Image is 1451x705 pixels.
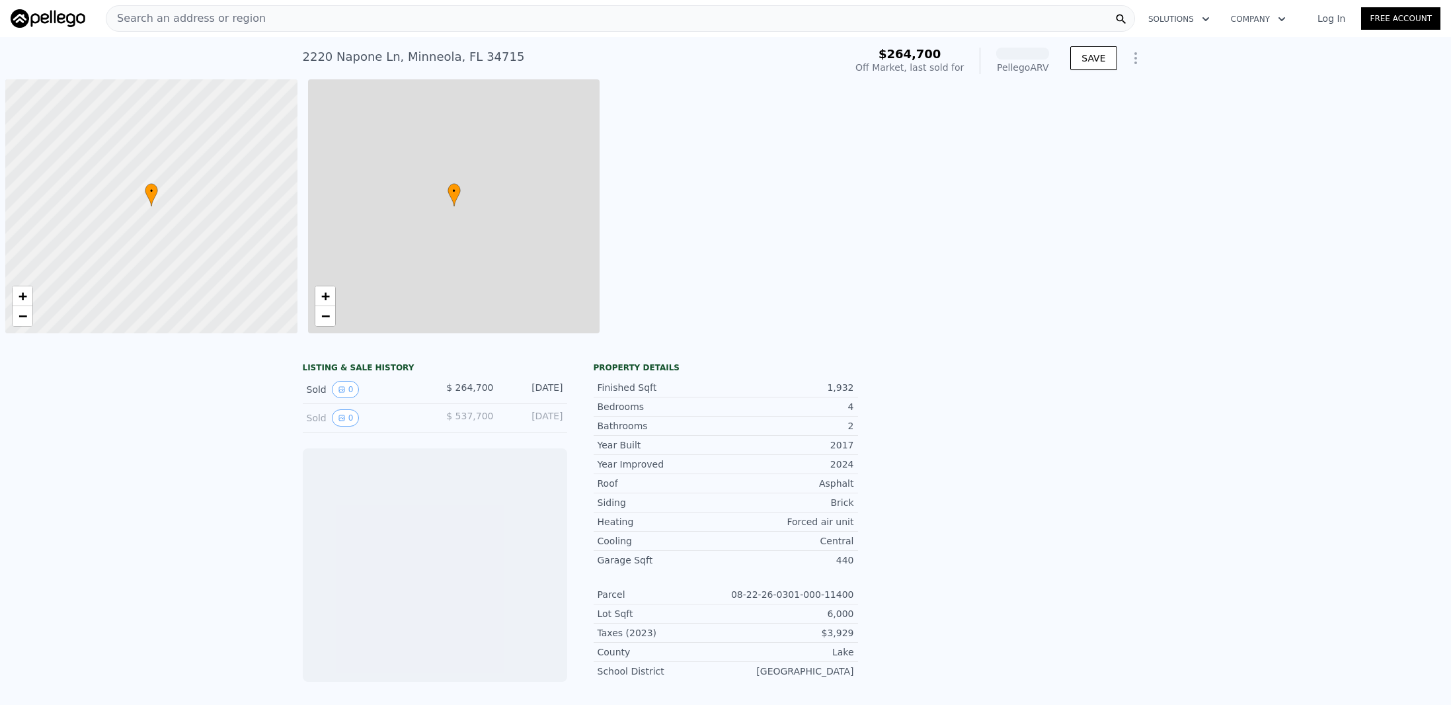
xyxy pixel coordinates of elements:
div: Central [726,534,854,548]
div: Asphalt [726,477,854,490]
button: View historical data [332,381,360,398]
div: Siding [598,496,726,509]
div: Garage Sqft [598,554,726,567]
button: SAVE [1070,46,1117,70]
div: Off Market, last sold for [855,61,964,74]
a: Log In [1302,12,1361,25]
a: Free Account [1361,7,1440,30]
div: Pellego ARV [996,61,1049,74]
button: Show Options [1122,45,1149,71]
div: 6,000 [726,607,854,620]
div: Brick [726,496,854,509]
span: $ 264,700 [446,382,493,393]
div: Lake [726,645,854,659]
a: Zoom out [315,306,335,326]
img: Pellego [11,9,85,28]
button: View historical data [332,409,360,427]
div: Year Improved [598,458,726,471]
div: 2220 Napone Ln , Minneola , FL 34715 [303,48,525,66]
div: 2024 [726,458,854,471]
div: Finished Sqft [598,381,726,394]
div: Parcel [598,588,726,601]
div: • [145,183,158,206]
div: Heating [598,515,726,528]
div: • [448,183,461,206]
div: 4 [726,400,854,413]
div: Year Built [598,438,726,452]
div: Sold [307,381,424,398]
a: Zoom in [13,286,32,306]
div: Bedrooms [598,400,726,413]
div: Taxes (2023) [598,626,726,640]
div: Sold [307,409,424,427]
div: [DATE] [504,381,563,398]
a: Zoom in [315,286,335,306]
div: Roof [598,477,726,490]
div: LISTING & SALE HISTORY [303,362,567,376]
span: − [321,308,329,324]
div: Forced air unit [726,515,854,528]
span: Search an address or region [106,11,266,26]
div: Bathrooms [598,419,726,433]
div: [DATE] [504,409,563,427]
span: + [321,288,329,304]
span: − [19,308,27,324]
div: $3,929 [726,626,854,640]
div: 440 [726,554,854,567]
span: • [145,185,158,197]
a: Zoom out [13,306,32,326]
span: $264,700 [879,47,941,61]
button: Solutions [1138,7,1220,31]
div: 2017 [726,438,854,452]
div: [GEOGRAPHIC_DATA] [726,665,854,678]
div: 08-22-26-0301-000-11400 [726,588,854,601]
div: County [598,645,726,659]
span: • [448,185,461,197]
div: Property details [594,362,858,373]
div: Lot Sqft [598,607,726,620]
div: School District [598,665,726,678]
span: $ 537,700 [446,411,493,421]
div: 2 [726,419,854,433]
div: 1,932 [726,381,854,394]
span: + [19,288,27,304]
div: Cooling [598,534,726,548]
button: Company [1220,7,1296,31]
